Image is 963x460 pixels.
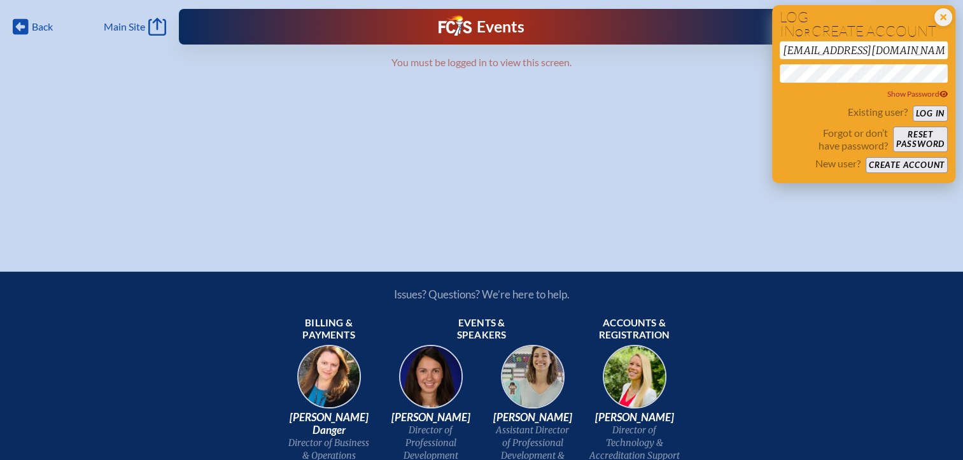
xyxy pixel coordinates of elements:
[893,127,948,152] button: Resetpassword
[439,15,524,38] a: FCIS LogoEvents
[146,56,818,69] p: You must be logged in to view this screen.
[780,10,948,39] h1: Log in create account
[815,157,861,170] p: New user?
[258,288,706,301] p: Issues? Questions? We’re here to help.
[104,20,145,33] span: Main Site
[283,411,375,436] span: [PERSON_NAME] Danger
[487,411,579,424] span: [PERSON_NAME]
[283,317,375,342] span: Billing & payments
[439,15,472,36] img: Florida Council of Independent Schools
[390,341,472,422] img: 94e3d245-ca72-49ea-9844-ae84f6d33c0f
[589,411,680,424] span: [PERSON_NAME]
[780,41,948,59] input: Email
[795,26,811,39] span: or
[104,18,166,36] a: Main Site
[351,15,612,38] div: FCIS Events — Future ready
[866,157,948,173] button: Create account
[32,20,53,33] span: Back
[436,317,528,342] span: Events & speakers
[913,106,948,122] button: Log in
[288,341,370,422] img: 9c64f3fb-7776-47f4-83d7-46a341952595
[492,341,573,422] img: 545ba9c4-c691-43d5-86fb-b0a622cbeb82
[385,411,477,424] span: [PERSON_NAME]
[780,127,888,152] p: Forgot or don’t have password?
[477,19,524,35] h1: Events
[594,341,675,422] img: b1ee34a6-5a78-4519-85b2-7190c4823173
[887,89,948,99] span: Show Password
[848,106,908,118] p: Existing user?
[589,317,680,342] span: Accounts & registration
